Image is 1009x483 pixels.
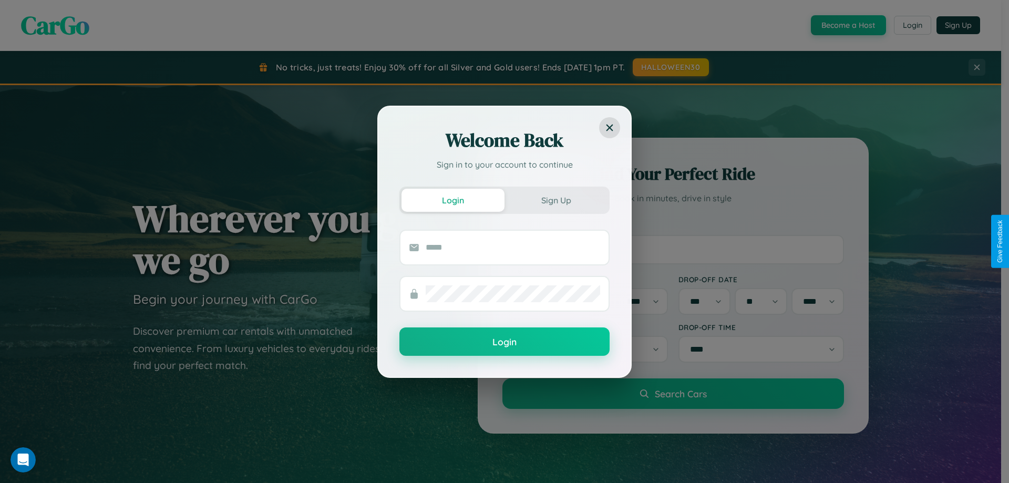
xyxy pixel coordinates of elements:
[504,189,608,212] button: Sign Up
[11,447,36,472] iframe: Intercom live chat
[399,128,610,153] h2: Welcome Back
[996,220,1004,263] div: Give Feedback
[401,189,504,212] button: Login
[399,158,610,171] p: Sign in to your account to continue
[399,327,610,356] button: Login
